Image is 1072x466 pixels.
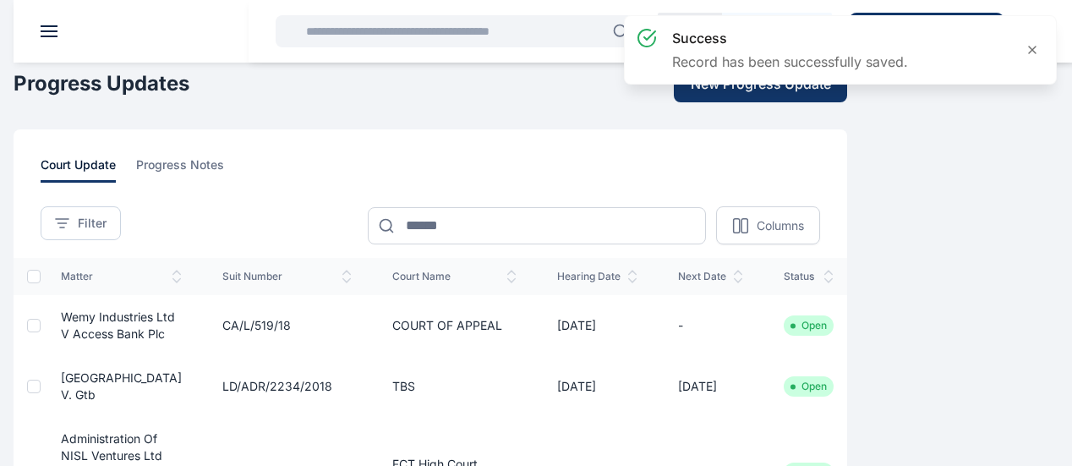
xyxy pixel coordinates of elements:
span: next date [678,270,743,283]
li: Open [790,380,827,393]
button: Columns [716,206,820,244]
a: [GEOGRAPHIC_DATA] V. Gtb [61,370,182,402]
span: suit number [222,270,352,283]
td: CA/L/519/18 [202,295,372,356]
span: court name [392,270,517,283]
td: [DATE] [537,356,658,417]
td: TBS [372,356,537,417]
a: court update [41,156,136,183]
span: hearing date [557,270,637,283]
td: [DATE] [537,295,658,356]
h1: Progress Updates [14,70,189,97]
span: status [784,270,834,283]
h3: success [672,28,908,48]
p: Record has been successfully saved. [672,52,908,72]
li: Open [790,319,827,332]
a: Wemy Industries Ltd V Access Bank Plc [61,310,175,341]
span: Filter [78,215,107,232]
td: - [658,295,763,356]
td: [DATE] [658,356,763,417]
a: progress notes [136,156,244,183]
p: Columns [757,217,804,234]
button: Filter [41,206,121,240]
span: progress notes [136,156,224,183]
td: LD/ADR/2234/2018 [202,356,372,417]
span: matter [61,270,182,283]
span: court update [41,156,116,183]
td: COURT OF APPEAL [372,295,537,356]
